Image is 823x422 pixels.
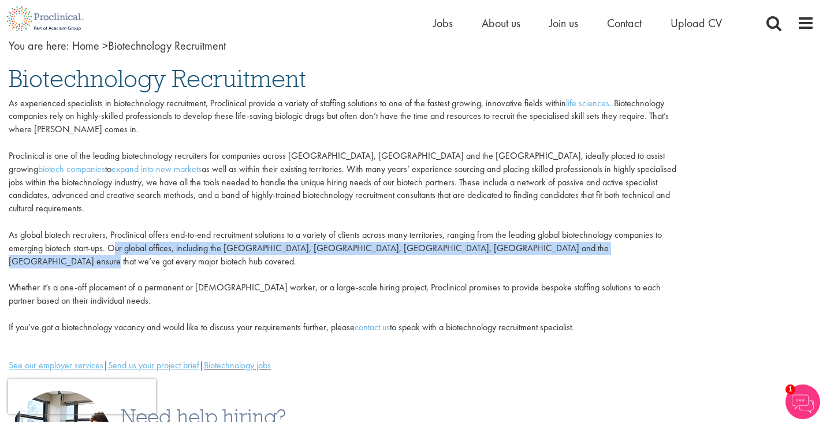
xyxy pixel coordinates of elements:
[72,38,226,53] span: Biotechnology Recruitment
[355,321,390,333] a: contact us
[607,16,642,31] a: Contact
[38,163,105,175] a: biotech companies
[9,63,306,94] span: Biotechnology Recruitment
[9,359,677,372] div: | |
[204,359,271,371] a: Biotechnology jobs
[72,38,99,53] a: breadcrumb link to Home
[566,97,609,109] a: life sciences
[482,16,520,31] a: About us
[9,97,677,334] p: As experienced specialists in biotechnology recruitment, Proclinical provide a variety of staffin...
[102,38,108,53] span: >
[549,16,578,31] a: Join us
[671,16,722,31] a: Upload CV
[433,16,453,31] a: Jobs
[9,38,69,53] span: You are here:
[9,359,103,371] a: See our employer services
[785,384,795,394] span: 1
[8,379,156,414] iframe: reCAPTCHA
[111,163,202,175] a: expand into new markets
[108,359,199,371] a: Send us your project brief
[785,384,820,419] img: Chatbot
